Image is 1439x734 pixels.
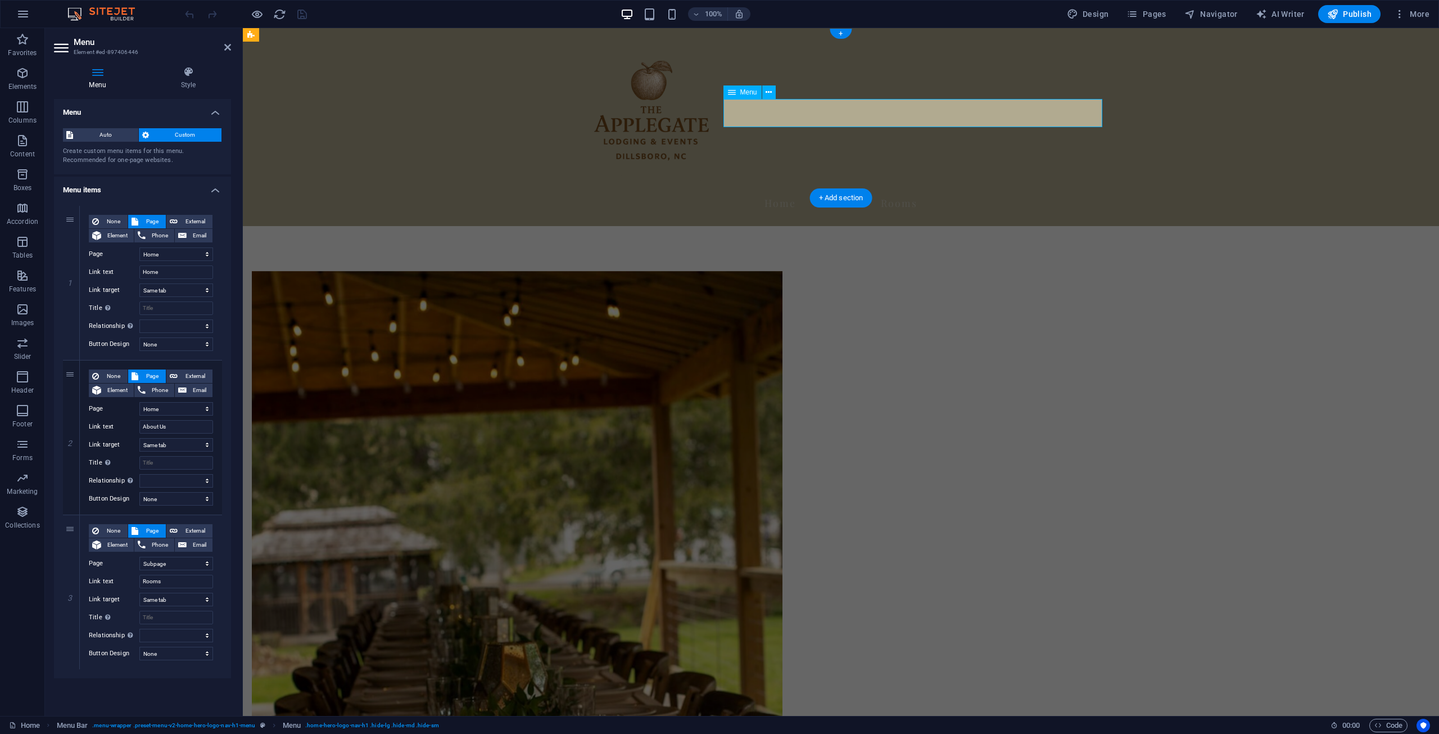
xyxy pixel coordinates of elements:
span: Email [190,384,209,397]
button: Phone [134,538,174,552]
span: Page [142,215,162,228]
span: Email [190,538,209,552]
button: Page [128,215,166,228]
button: Auto [63,128,138,142]
p: Elements [8,82,37,91]
button: Usercentrics [1417,719,1430,732]
button: 100% [688,7,728,21]
button: Email [175,538,212,552]
p: Boxes [13,183,32,192]
button: Element [89,384,134,397]
span: Navigator [1184,8,1238,20]
p: Tables [12,251,33,260]
span: 00 00 [1342,719,1360,732]
input: Title [139,611,213,624]
button: External [166,524,212,538]
label: Link target [89,283,139,297]
span: None [102,215,124,228]
p: Forms [12,453,33,462]
button: Email [175,384,212,397]
span: Email [190,229,209,242]
span: Page [142,524,162,538]
span: External [181,370,209,383]
label: Link target [89,593,139,606]
label: Button Design [89,337,139,351]
p: Slider [14,352,31,361]
button: Element [89,229,134,242]
button: Publish [1318,5,1381,23]
p: Header [11,386,34,395]
h4: Style [146,66,231,90]
span: Page [142,370,162,383]
input: Title [139,301,213,315]
label: Relationship [89,474,139,488]
label: Relationship [89,319,139,333]
span: : [1350,721,1352,730]
p: Accordion [7,217,38,226]
label: Page [89,557,139,570]
label: Title [89,301,139,315]
label: Page [89,402,139,416]
img: Editor Logo [65,7,149,21]
div: Design (Ctrl+Alt+Y) [1062,5,1114,23]
label: Button Design [89,647,139,660]
button: External [166,370,212,383]
h2: Menu [74,37,231,47]
p: Marketing [7,487,38,496]
label: Link text [89,575,139,588]
span: Click to select. Double-click to edit [57,719,88,732]
span: Menu [740,89,757,96]
label: Title [89,611,139,624]
span: Publish [1327,8,1372,20]
button: Navigator [1180,5,1242,23]
em: 2 [62,439,78,448]
i: Reload page [273,8,286,21]
p: Favorites [8,48,37,57]
input: Link text... [139,420,213,434]
h4: Menu [54,66,146,90]
input: Link text... [139,265,213,279]
button: Click here to leave preview mode and continue editing [250,7,264,21]
button: None [89,524,128,538]
div: + [830,29,852,39]
label: Link text [89,265,139,279]
p: Columns [8,116,37,125]
button: Email [175,229,212,242]
button: AI Writer [1251,5,1309,23]
span: Code [1374,719,1402,732]
h4: Menu items [54,177,231,197]
div: Create custom menu items for this menu. Recommended for one-page websites. [63,147,222,165]
span: None [102,524,124,538]
span: Phone [149,229,171,242]
p: Features [9,285,36,294]
label: Page [89,247,139,261]
input: Link text... [139,575,213,588]
em: 1 [62,278,78,287]
label: Button Design [89,492,139,506]
button: Custom [139,128,222,142]
button: Page [128,370,166,383]
span: AI Writer [1256,8,1305,20]
label: Link target [89,438,139,452]
label: Link text [89,420,139,434]
nav: breadcrumb [57,719,439,732]
p: Collections [5,521,39,530]
label: Relationship [89,629,139,642]
span: Click to select. Double-click to edit [283,719,301,732]
span: Design [1067,8,1109,20]
span: Custom [152,128,219,142]
label: Title [89,456,139,470]
button: Design [1062,5,1114,23]
div: + Add section [810,188,872,208]
h4: Menu [54,99,231,119]
span: More [1394,8,1429,20]
span: Auto [76,128,135,142]
p: Images [11,318,34,327]
button: More [1390,5,1434,23]
button: Phone [134,229,174,242]
button: External [166,215,212,228]
a: Click to cancel selection. Double-click to open Pages [9,719,40,732]
span: Element [105,538,130,552]
span: Element [105,384,130,397]
button: reload [273,7,286,21]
